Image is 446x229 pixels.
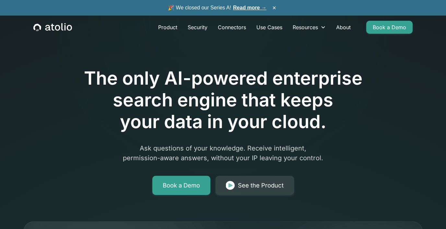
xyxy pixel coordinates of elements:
span: 🎉 We closed our Series A! [168,4,266,12]
a: About [331,21,356,34]
a: Product [153,21,182,34]
a: Security [182,21,213,34]
p: Ask questions of your knowledge. Receive intelligent, permission-aware answers, without your IP l... [99,143,347,163]
a: Book a Demo [152,176,210,195]
a: See the Product [216,176,294,195]
a: Use Cases [251,21,288,34]
a: Book a Demo [366,21,413,34]
a: Connectors [213,21,251,34]
div: See the Product [238,181,284,190]
div: Resources [293,23,318,31]
a: Read more → [233,5,266,10]
button: × [270,4,278,11]
a: home [33,23,72,31]
div: Resources [288,21,331,34]
h1: The only AI-powered enterprise search engine that keeps your data in your cloud. [57,67,389,133]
